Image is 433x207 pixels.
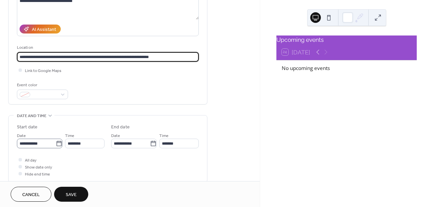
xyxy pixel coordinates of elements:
[54,187,88,202] button: Save
[11,187,51,202] button: Cancel
[17,44,197,51] div: Location
[276,35,417,44] div: Upcoming events
[25,171,50,178] span: Hide end time
[17,82,67,89] div: Event color
[25,67,61,74] span: Link to Google Maps
[17,132,26,139] span: Date
[66,191,77,198] span: Save
[17,112,46,119] span: Date and time
[282,64,411,72] div: No upcoming events
[22,191,40,198] span: Cancel
[17,124,37,131] div: Start date
[25,164,52,171] span: Show date only
[32,26,56,33] div: AI Assistant
[111,132,120,139] span: Date
[159,132,169,139] span: Time
[25,157,36,164] span: All day
[65,132,74,139] span: Time
[20,25,61,34] button: AI Assistant
[111,124,130,131] div: End date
